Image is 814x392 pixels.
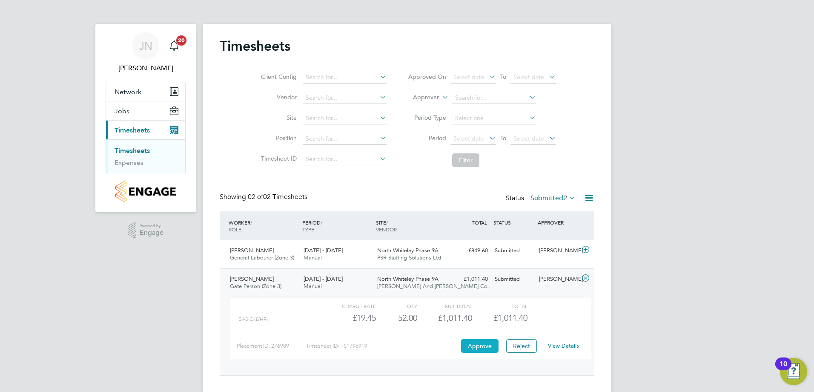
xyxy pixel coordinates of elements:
[115,181,175,202] img: countryside-properties-logo-retina.png
[220,193,309,202] div: Showing
[258,114,297,121] label: Site
[115,159,143,167] a: Expenses
[408,73,446,81] label: Approved On
[106,181,186,202] a: Go to home page
[230,282,281,290] span: Gate Person (Zone 3)
[140,222,163,230] span: Powered by
[491,215,536,230] div: STATUS
[303,72,387,84] input: Search for...
[220,37,290,55] h2: Timesheets
[115,88,141,96] span: Network
[472,219,487,226] span: TOTAL
[248,193,263,201] span: 02 of
[506,193,577,205] div: Status
[321,219,322,226] span: /
[377,282,493,290] span: [PERSON_NAME] And [PERSON_NAME] Co…
[95,24,196,212] nav: Main navigation
[374,215,447,237] div: SITE
[304,275,343,282] span: [DATE] - [DATE]
[377,254,441,261] span: PSR Staffing Solutions Ltd
[530,194,576,202] label: Submitted
[304,254,322,261] span: Manual
[536,272,580,286] div: [PERSON_NAME]
[128,222,164,239] a: Powered byEngage
[513,135,544,142] span: Select date
[306,339,459,353] div: Timesheet ID: TS1796919
[447,244,491,258] div: £849.60
[258,93,297,101] label: Vendor
[304,282,322,290] span: Manual
[300,215,374,237] div: PERIOD
[115,147,150,155] a: Timesheets
[176,35,186,46] span: 20
[536,244,580,258] div: [PERSON_NAME]
[401,93,439,102] label: Approver
[229,226,241,233] span: ROLE
[166,32,183,60] a: 20
[258,73,297,81] label: Client Config
[258,134,297,142] label: Position
[447,272,491,286] div: £1,011.40
[506,339,537,353] button: Reject
[408,134,446,142] label: Period
[452,153,479,167] button: Filter
[115,126,150,134] span: Timesheets
[491,272,536,286] div: Submitted
[376,226,397,233] span: VENDOR
[453,135,484,142] span: Select date
[304,247,343,254] span: [DATE] - [DATE]
[139,40,152,52] span: JN
[303,92,387,104] input: Search for...
[321,301,376,311] div: Charge rate
[106,82,185,101] button: Network
[237,339,306,353] div: Placement ID: 276989
[250,219,252,226] span: /
[461,339,499,353] button: Approve
[106,63,186,73] span: Joe Nicklin
[303,133,387,145] input: Search for...
[453,73,484,81] span: Select date
[376,301,417,311] div: QTY
[140,229,163,236] span: Engage
[230,275,274,282] span: [PERSON_NAME]
[452,112,536,124] input: Select one
[258,155,297,162] label: Timesheet ID
[238,316,268,322] span: Basic (£/HR)
[230,254,294,261] span: General Labourer (Zone 3)
[536,215,580,230] div: APPROVER
[230,247,274,254] span: [PERSON_NAME]
[303,112,387,124] input: Search for...
[376,311,417,325] div: 52.00
[780,364,787,375] div: 10
[780,358,807,385] button: Open Resource Center, 10 new notifications
[417,301,472,311] div: Sub Total
[248,193,307,201] span: 02 Timesheets
[491,244,536,258] div: Submitted
[106,121,185,139] button: Timesheets
[106,139,185,174] div: Timesheets
[377,275,439,282] span: North Whiteley Phase 9A
[226,215,300,237] div: WORKER
[386,219,388,226] span: /
[513,73,544,81] span: Select date
[472,301,527,311] div: Total
[548,342,579,349] a: View Details
[377,247,439,254] span: North Whiteley Phase 9A
[498,71,509,82] span: To
[417,311,472,325] div: £1,011.40
[408,114,446,121] label: Period Type
[498,133,509,144] span: To
[106,32,186,73] a: JN[PERSON_NAME]
[563,194,567,202] span: 2
[303,153,387,165] input: Search for...
[493,313,527,323] span: £1,011.40
[302,226,314,233] span: TYPE
[106,101,185,120] button: Jobs
[452,92,536,104] input: Search for...
[321,311,376,325] div: £19.45
[115,107,129,115] span: Jobs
